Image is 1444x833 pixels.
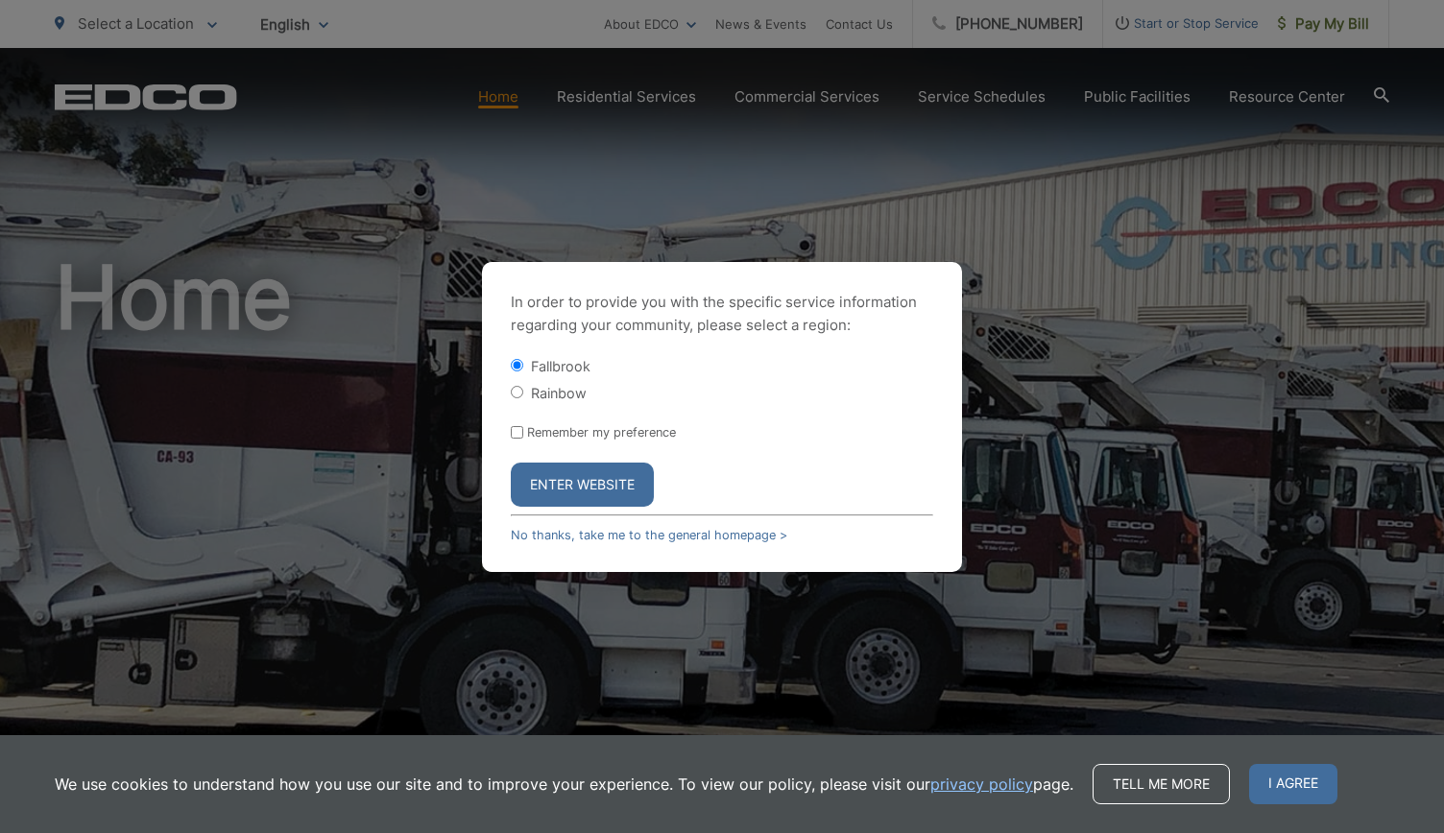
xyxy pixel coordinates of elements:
button: Enter Website [511,463,654,507]
label: Fallbrook [531,358,590,374]
label: Remember my preference [527,425,676,440]
p: We use cookies to understand how you use our site and to improve your experience. To view our pol... [55,773,1073,796]
span: I agree [1249,764,1337,804]
a: Tell me more [1093,764,1230,804]
p: In order to provide you with the specific service information regarding your community, please se... [511,291,933,337]
label: Rainbow [531,385,587,401]
a: No thanks, take me to the general homepage > [511,528,787,542]
a: privacy policy [930,773,1033,796]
